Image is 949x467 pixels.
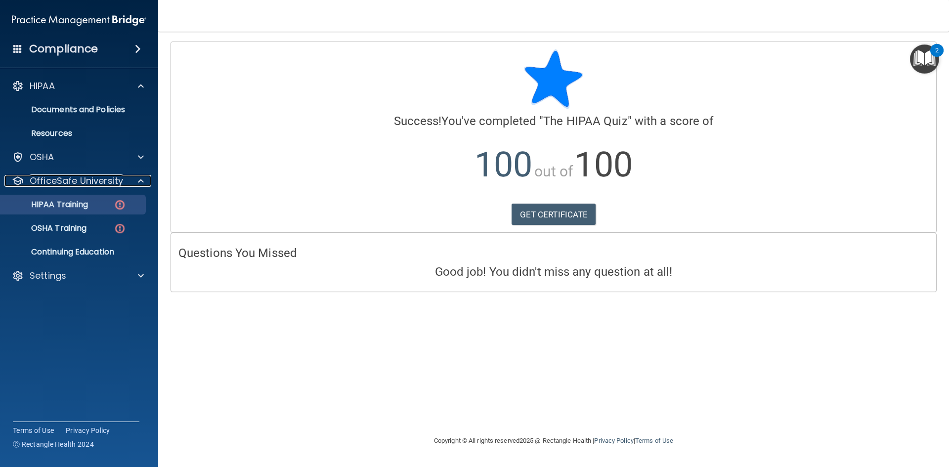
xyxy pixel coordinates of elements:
span: out of [534,163,573,180]
h4: Questions You Missed [178,247,929,259]
p: OSHA Training [6,223,86,233]
img: danger-circle.6113f641.png [114,222,126,235]
p: HIPAA [30,80,55,92]
p: Settings [30,270,66,282]
p: OfficeSafe University [30,175,123,187]
a: Privacy Policy [594,437,633,444]
span: Ⓒ Rectangle Health 2024 [13,439,94,449]
div: 2 [935,50,939,63]
span: The HIPAA Quiz [543,114,627,128]
h4: You've completed " " with a score of [178,115,929,127]
h4: Compliance [29,42,98,56]
a: Settings [12,270,144,282]
img: danger-circle.6113f641.png [114,199,126,211]
p: Continuing Education [6,247,141,257]
span: 100 [574,144,632,185]
p: HIPAA Training [6,200,88,210]
span: 100 [474,144,532,185]
button: Open Resource Center, 2 new notifications [910,44,939,74]
p: OSHA [30,151,54,163]
a: GET CERTIFICATE [512,204,596,225]
a: HIPAA [12,80,144,92]
img: blue-star-rounded.9d042014.png [524,49,583,109]
p: Documents and Policies [6,105,141,115]
a: OSHA [12,151,144,163]
iframe: Drift Widget Chat Controller [900,399,937,436]
p: Resources [6,128,141,138]
a: Privacy Policy [66,425,110,435]
div: Copyright © All rights reserved 2025 @ Rectangle Health | | [373,425,734,457]
a: Terms of Use [13,425,54,435]
img: PMB logo [12,10,146,30]
span: Success! [394,114,442,128]
a: Terms of Use [635,437,673,444]
a: OfficeSafe University [12,175,144,187]
h4: Good job! You didn't miss any question at all! [178,265,929,278]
